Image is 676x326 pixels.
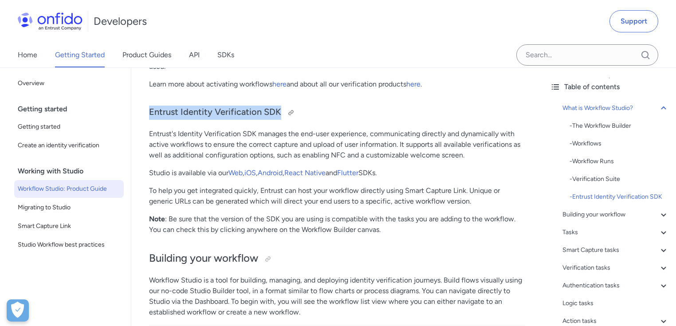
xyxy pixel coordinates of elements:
[149,168,525,178] p: Studio is available via our , , , and SDKs.
[14,217,124,235] a: Smart Capture Link
[570,192,669,202] div: - Entrust Identity Verification SDK
[244,169,256,177] a: iOS
[570,138,669,149] div: - Workflows
[149,129,525,161] p: Entrust's Identity Verification SDK manages the end-user experience, communicating directly and d...
[228,169,243,177] a: Web
[284,169,326,177] a: React Native
[14,137,124,154] a: Create an identity verification
[18,221,120,232] span: Smart Capture Link
[562,263,669,273] a: Verification tasks
[562,298,669,309] a: Logic tasks
[18,100,127,118] div: Getting started
[55,43,105,67] a: Getting Started
[7,299,29,322] div: Cookie Preferences
[189,43,200,67] a: API
[18,43,37,67] a: Home
[406,80,421,88] a: here
[18,162,127,180] div: Working with Studio
[14,118,124,136] a: Getting started
[18,78,120,89] span: Overview
[562,245,669,255] a: Smart Capture tasks
[570,121,669,131] a: -The Workflow Builder
[149,251,525,266] h2: Building your workflow
[149,79,525,90] p: Learn more about activating workflows and about all our verification products .
[516,44,658,66] input: Onfido search input field
[149,275,525,318] p: Workflow Studio is a tool for building, managing, and deploying identity verification journeys. B...
[570,138,669,149] a: -Workflows
[217,43,234,67] a: SDKs
[337,169,358,177] a: Flutter
[570,174,669,185] div: - Verification Suite
[14,75,124,92] a: Overview
[18,122,120,132] span: Getting started
[550,82,669,92] div: Table of contents
[149,214,525,235] p: : Be sure that the version of the SDK you are using is compatible with the tasks you are adding t...
[570,192,669,202] a: -Entrust Identity Verification SDK
[570,121,669,131] div: - The Workflow Builder
[570,156,669,167] div: - Workflow Runs
[18,12,83,30] img: Onfido Logo
[14,236,124,254] a: Studio Workflow best practices
[609,10,658,32] a: Support
[570,156,669,167] a: -Workflow Runs
[18,240,120,250] span: Studio Workflow best practices
[149,106,525,120] h3: Entrust Identity Verification SDK
[149,215,165,223] strong: Note
[7,299,29,322] button: Open Preferences
[94,14,147,28] h1: Developers
[122,43,171,67] a: Product Guides
[258,169,283,177] a: Android
[272,80,287,88] a: here
[14,199,124,216] a: Migrating to Studio
[18,140,120,151] span: Create an identity verification
[562,103,669,114] a: What is Workflow Studio?
[149,185,525,207] p: To help you get integrated quickly, Entrust can host your workflow directly using Smart Capture L...
[14,180,124,198] a: Workflow Studio: Product Guide
[562,227,669,238] a: Tasks
[562,209,669,220] a: Building your workflow
[18,202,120,213] span: Migrating to Studio
[570,174,669,185] a: -Verification Suite
[562,280,669,291] a: Authentication tasks
[18,184,120,194] span: Workflow Studio: Product Guide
